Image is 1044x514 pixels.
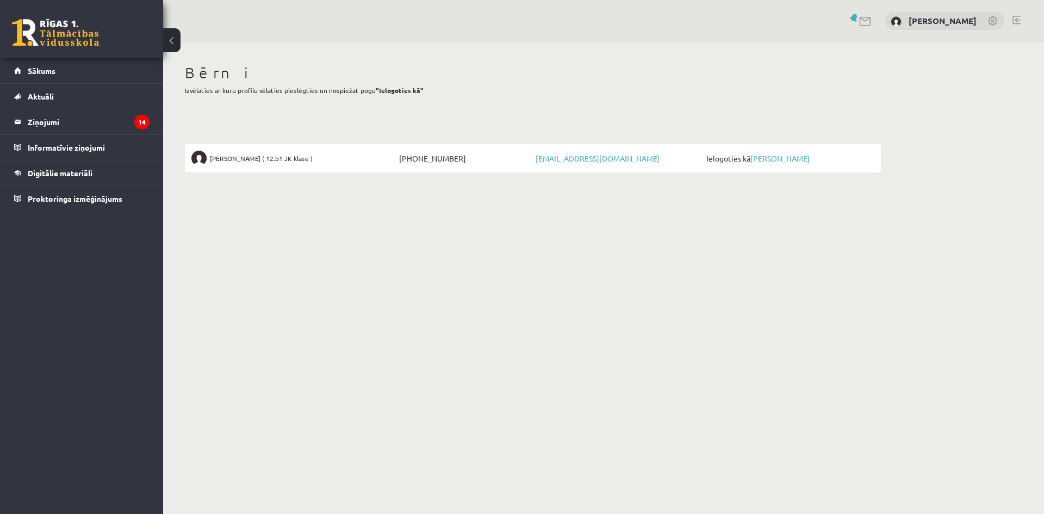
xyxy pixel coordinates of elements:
h1: Bērni [185,64,881,82]
span: Digitālie materiāli [28,168,92,178]
legend: Ziņojumi [28,109,150,134]
a: Aktuāli [14,84,150,109]
span: [PERSON_NAME] ( 12.b1 JK klase ) [210,151,313,166]
a: Informatīvie ziņojumi [14,135,150,160]
p: Izvēlaties ar kuru profilu vēlaties pieslēgties un nospiežat pogu [185,85,881,95]
a: Sākums [14,58,150,83]
a: [PERSON_NAME] [909,15,977,26]
a: [EMAIL_ADDRESS][DOMAIN_NAME] [536,153,660,163]
span: Sākums [28,66,55,76]
legend: Informatīvie ziņojumi [28,135,150,160]
b: "Ielogoties kā" [376,86,424,95]
span: Proktoringa izmēģinājums [28,194,122,203]
img: Gita Juškeviča [891,16,902,27]
span: Aktuāli [28,91,54,101]
i: 14 [134,115,150,129]
span: [PHONE_NUMBER] [396,151,533,166]
img: Gunita Juškeviča [191,151,207,166]
a: Digitālie materiāli [14,160,150,185]
a: Ziņojumi14 [14,109,150,134]
a: Rīgas 1. Tālmācības vidusskola [12,19,99,46]
a: [PERSON_NAME] [750,153,810,163]
span: Ielogoties kā [704,151,874,166]
a: Proktoringa izmēģinājums [14,186,150,211]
